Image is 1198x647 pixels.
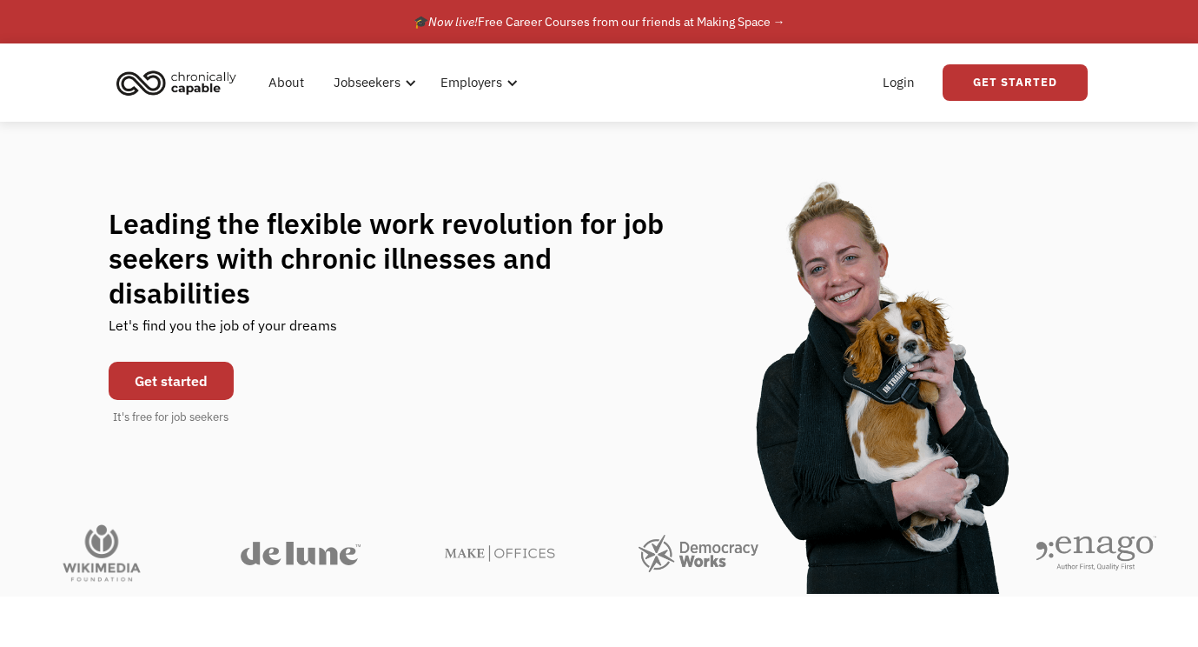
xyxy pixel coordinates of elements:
[414,11,785,32] div: 🎓 Free Career Courses from our friends at Making Space →
[428,14,478,30] em: Now live!
[323,55,421,110] div: Jobseekers
[111,63,249,102] a: home
[109,206,698,310] h1: Leading the flexible work revolution for job seekers with chronic illnesses and disabilities
[109,362,234,400] a: Get started
[113,409,228,426] div: It's free for job seekers
[943,64,1088,101] a: Get Started
[334,72,400,93] div: Jobseekers
[872,55,925,110] a: Login
[109,310,337,353] div: Let's find you the job of your dreams
[258,55,314,110] a: About
[440,72,502,93] div: Employers
[430,55,523,110] div: Employers
[111,63,242,102] img: Chronically Capable logo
